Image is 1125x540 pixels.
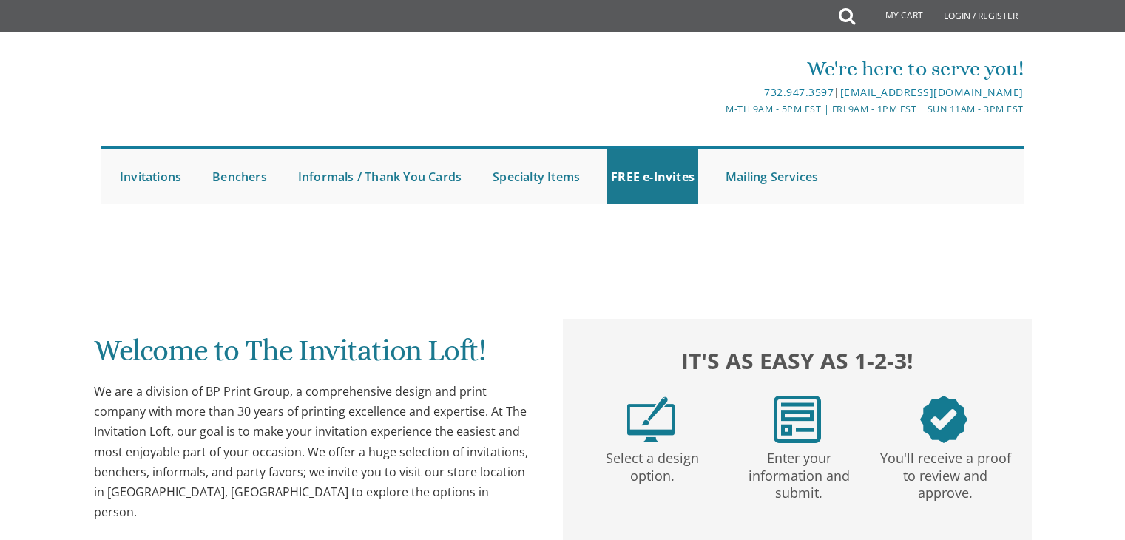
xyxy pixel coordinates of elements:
div: M-Th 9am - 5pm EST | Fri 9am - 1pm EST | Sun 11am - 3pm EST [410,101,1024,117]
h1: Welcome to The Invitation Loft! [94,334,533,378]
a: Informals / Thank You Cards [294,149,465,204]
div: We're here to serve you! [410,54,1024,84]
div: We are a division of BP Print Group, a comprehensive design and print company with more than 30 y... [94,382,533,522]
div: | [410,84,1024,101]
p: Enter your information and submit. [729,443,869,502]
a: My Cart [854,1,933,31]
a: Invitations [116,149,185,204]
a: Mailing Services [722,149,822,204]
img: step2.png [774,396,821,443]
img: step1.png [627,396,675,443]
a: FREE e-Invites [607,149,698,204]
p: You'll receive a proof to review and approve. [875,443,1016,502]
p: Select a design option. [582,443,723,485]
img: step3.png [920,396,967,443]
a: Benchers [209,149,271,204]
a: 732.947.3597 [764,85,834,99]
h2: It's as easy as 1-2-3! [578,344,1017,377]
a: [EMAIL_ADDRESS][DOMAIN_NAME] [840,85,1024,99]
a: Specialty Items [489,149,584,204]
